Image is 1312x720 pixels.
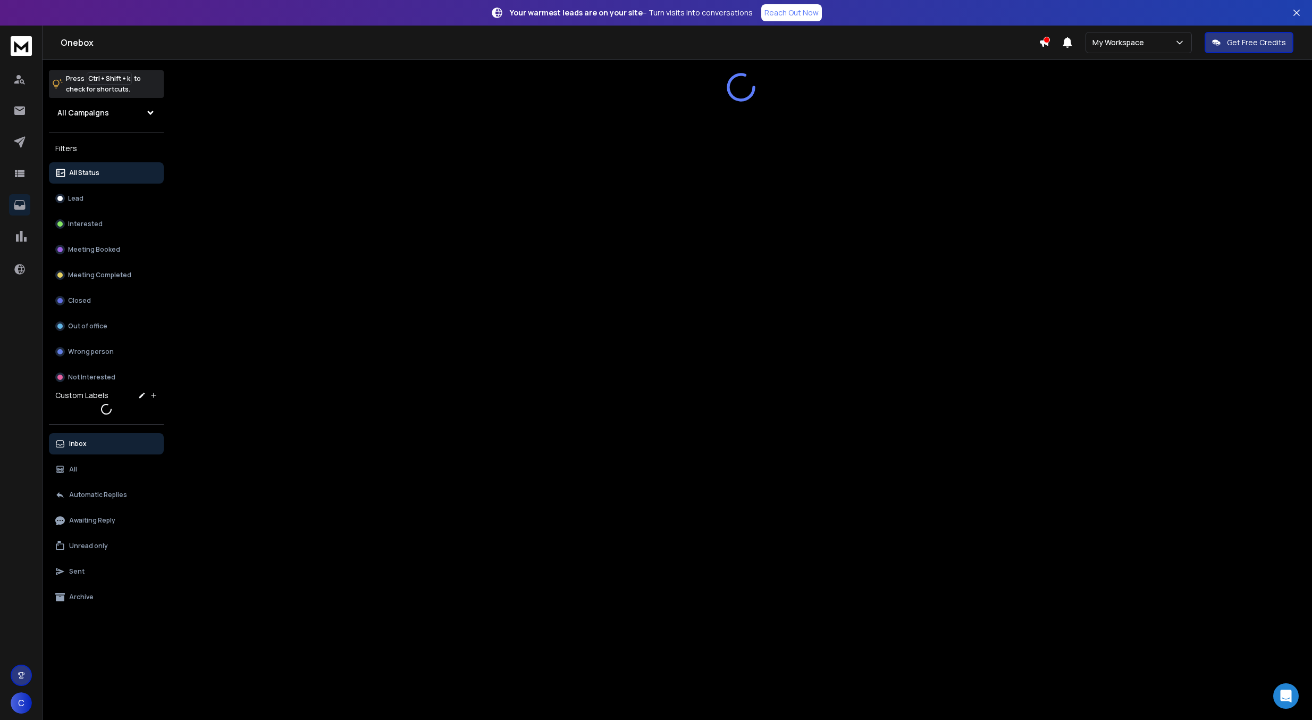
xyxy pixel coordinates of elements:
p: Archive [69,593,94,601]
button: All Campaigns [49,102,164,123]
h3: Custom Labels [55,390,108,401]
p: – Turn visits into conversations [510,7,753,18]
h1: All Campaigns [57,107,109,118]
button: Unread only [49,535,164,557]
button: C [11,692,32,714]
p: Inbox [69,440,87,448]
p: Closed [68,296,91,305]
button: Automatic Replies [49,484,164,506]
p: My Workspace [1092,37,1148,48]
button: Lead [49,188,164,209]
p: Automatic Replies [69,491,127,499]
h3: Filters [49,141,164,156]
img: logo [11,36,32,56]
p: Meeting Completed [68,271,131,279]
p: Sent [69,567,85,576]
p: Get Free Credits [1227,37,1286,48]
button: All Status [49,162,164,184]
p: Lead [68,194,83,203]
p: Press to check for shortcuts. [66,73,141,95]
p: All [69,465,77,474]
button: Meeting Booked [49,239,164,260]
p: All Status [69,169,99,177]
button: Wrong person [49,341,164,362]
div: Open Intercom Messenger [1273,683,1299,709]
strong: Your warmest leads are on your site [510,7,643,18]
a: Reach Out Now [761,4,822,21]
p: Awaiting Reply [69,516,115,525]
p: Reach Out Now [764,7,819,18]
button: Meeting Completed [49,264,164,286]
button: Awaiting Reply [49,510,164,531]
button: Out of office [49,316,164,337]
button: Archive [49,586,164,608]
button: Get Free Credits [1205,32,1293,53]
button: Closed [49,290,164,311]
button: All [49,459,164,480]
p: Interested [68,220,103,228]
p: Out of office [68,322,107,330]
button: Sent [49,561,164,582]
button: Interested [49,213,164,235]
p: Not Interested [68,373,115,382]
p: Unread only [69,542,108,550]
button: Inbox [49,433,164,454]
button: Not Interested [49,367,164,388]
p: Meeting Booked [68,245,120,254]
h1: Onebox [61,36,1039,49]
p: Wrong person [68,347,114,356]
span: Ctrl + Shift + k [87,72,132,85]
